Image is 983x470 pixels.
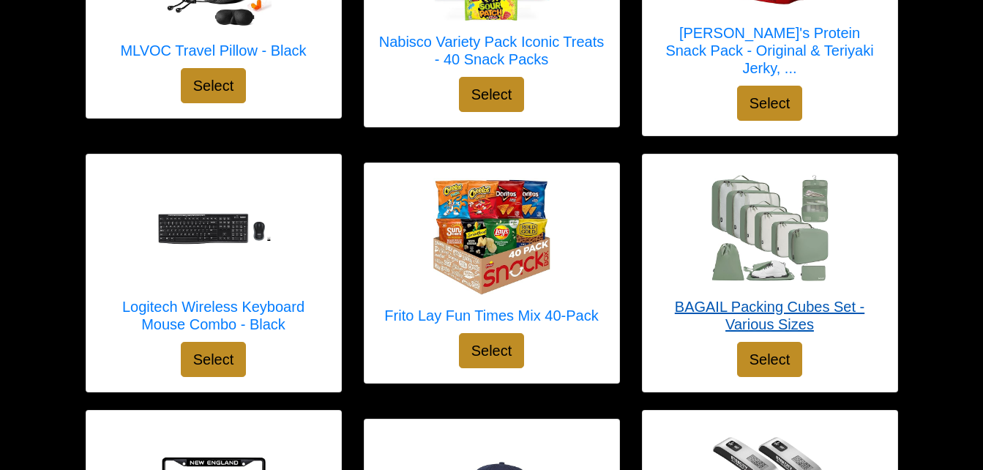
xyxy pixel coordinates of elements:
a: BAGAIL Packing Cubes Set - Various Sizes BAGAIL Packing Cubes Set - Various Sizes [657,169,883,342]
button: Select [737,86,803,121]
img: Frito Lay Fun Times Mix 40-Pack [433,178,550,295]
a: Frito Lay Fun Times Mix 40-Pack Frito Lay Fun Times Mix 40-Pack [384,178,598,333]
h5: BAGAIL Packing Cubes Set - Various Sizes [657,298,883,333]
h5: MLVOC Travel Pillow - Black [120,42,306,59]
h5: Frito Lay Fun Times Mix 40-Pack [384,307,598,324]
button: Select [459,333,525,368]
img: BAGAIL Packing Cubes Set - Various Sizes [711,175,829,281]
a: Logitech Wireless Keyboard Mouse Combo - Black Logitech Wireless Keyboard Mouse Combo - Black [101,169,326,342]
button: Select [181,342,247,377]
button: Select [459,77,525,112]
h5: [PERSON_NAME]'s Protein Snack Pack - Original & Teriyaki Jerky, ... [657,24,883,77]
button: Select [737,342,803,377]
img: Logitech Wireless Keyboard Mouse Combo - Black [155,169,272,286]
h5: Nabisco Variety Pack Iconic Treats - 40 Snack Packs [379,33,605,68]
button: Select [181,68,247,103]
h5: Logitech Wireless Keyboard Mouse Combo - Black [101,298,326,333]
